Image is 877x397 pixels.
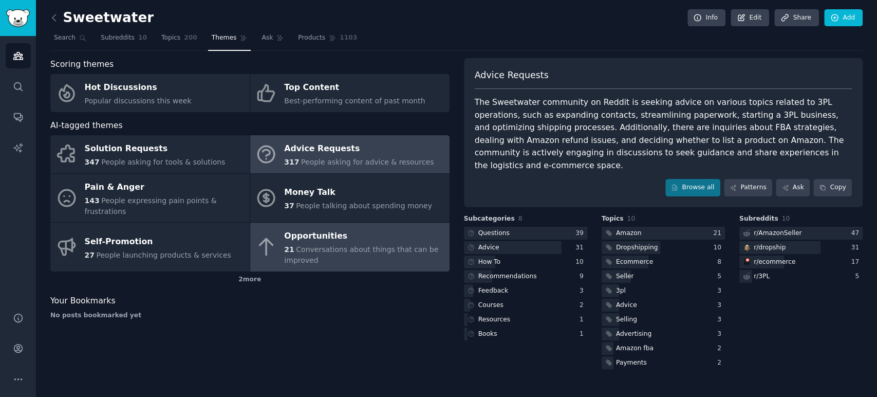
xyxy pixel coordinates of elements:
div: Hot Discussions [85,80,192,96]
div: 9 [580,272,587,281]
div: Self-Promotion [85,233,231,250]
a: Top ContentBest-performing content of past month [250,74,450,112]
div: No posts bookmarked yet [50,311,450,320]
div: 3 [717,301,725,310]
a: Selling3 [602,313,725,326]
div: Opportunities [284,228,444,245]
span: Advice Requests [475,69,549,82]
div: 10 [713,243,725,252]
div: Dropshipping [616,243,658,252]
div: Solution Requests [85,141,226,157]
div: 8 [717,258,725,267]
a: Ecommerce8 [602,256,725,268]
h2: Sweetwater [50,10,154,26]
div: Feedback [478,286,508,296]
a: Solution Requests347People asking for tools & solutions [50,135,250,173]
span: Subreddits [739,214,778,224]
div: Resources [478,315,511,324]
a: Advice3 [602,299,725,312]
span: 317 [284,158,299,166]
a: r/AmazonSeller47 [739,227,863,240]
span: People talking about spending money [296,202,432,210]
div: 2 more [50,272,450,288]
a: Pain & Anger143People expressing pain points & frustrations [50,174,250,223]
div: 2 [717,358,725,368]
div: 17 [851,258,863,267]
a: Advice Requests317People asking for advice & resources [250,135,450,173]
div: Courses [478,301,503,310]
span: People asking for tools & solutions [101,158,225,166]
a: Share [774,9,818,27]
span: Subreddits [101,33,135,43]
img: GummySearch logo [6,9,30,27]
span: Conversations about things that can be improved [284,245,438,264]
a: Self-Promotion27People launching products & services [50,223,250,272]
div: Amazon [616,229,642,238]
div: 1 [580,330,587,339]
a: Edit [731,9,769,27]
div: 5 [855,272,863,281]
span: Your Bookmarks [50,295,116,308]
a: Advice31 [464,241,587,254]
span: Themes [212,33,237,43]
span: Popular discussions this week [85,97,192,105]
a: Recommendations9 [464,270,587,283]
span: 21 [284,245,294,254]
div: Payments [616,358,647,368]
a: Ask [776,179,810,196]
span: 27 [85,251,95,259]
img: ecommerce [743,258,750,265]
div: Pain & Anger [85,179,245,195]
span: People expressing pain points & frustrations [85,196,217,215]
a: Amazon21 [602,227,725,240]
a: Hot DiscussionsPopular discussions this week [50,74,250,112]
a: Patterns [724,179,772,196]
div: Books [478,330,497,339]
span: 10 [781,215,790,222]
a: Payments2 [602,356,725,369]
div: 3 [580,286,587,296]
div: r/ ecommerce [754,258,795,267]
span: People asking for advice & resources [301,158,434,166]
button: Copy [813,179,852,196]
span: Scoring themes [50,58,114,71]
div: Top Content [284,80,425,96]
span: 10 [627,215,635,222]
span: AI-tagged themes [50,119,123,132]
span: 37 [284,202,294,210]
span: 10 [138,33,147,43]
a: Advertising3 [602,328,725,340]
span: Subcategories [464,214,515,224]
a: Resources1 [464,313,587,326]
span: 8 [518,215,523,222]
div: Ecommerce [616,258,653,267]
div: 1 [580,315,587,324]
a: Books1 [464,328,587,340]
span: Ask [262,33,273,43]
a: r/3PL5 [739,270,863,283]
div: 5 [717,272,725,281]
span: 143 [85,196,100,205]
span: 347 [85,158,100,166]
div: 39 [575,229,587,238]
div: Seller [616,272,634,281]
div: 3 [717,315,725,324]
span: 200 [184,33,197,43]
a: Courses2 [464,299,587,312]
a: Money Talk37People talking about spending money [250,174,450,223]
a: Search [50,30,90,51]
span: Best-performing content of past month [284,97,425,105]
div: 3 [717,330,725,339]
span: 1103 [340,33,357,43]
a: Opportunities21Conversations about things that can be improved [250,223,450,272]
div: Amazon fba [616,344,654,353]
a: Questions39 [464,227,587,240]
a: Subreddits10 [97,30,151,51]
div: 21 [713,229,725,238]
a: Feedback3 [464,284,587,297]
a: How To10 [464,256,587,268]
div: Questions [478,229,510,238]
span: People launching products & services [96,251,231,259]
div: 2 [580,301,587,310]
a: Amazon fba2 [602,342,725,355]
